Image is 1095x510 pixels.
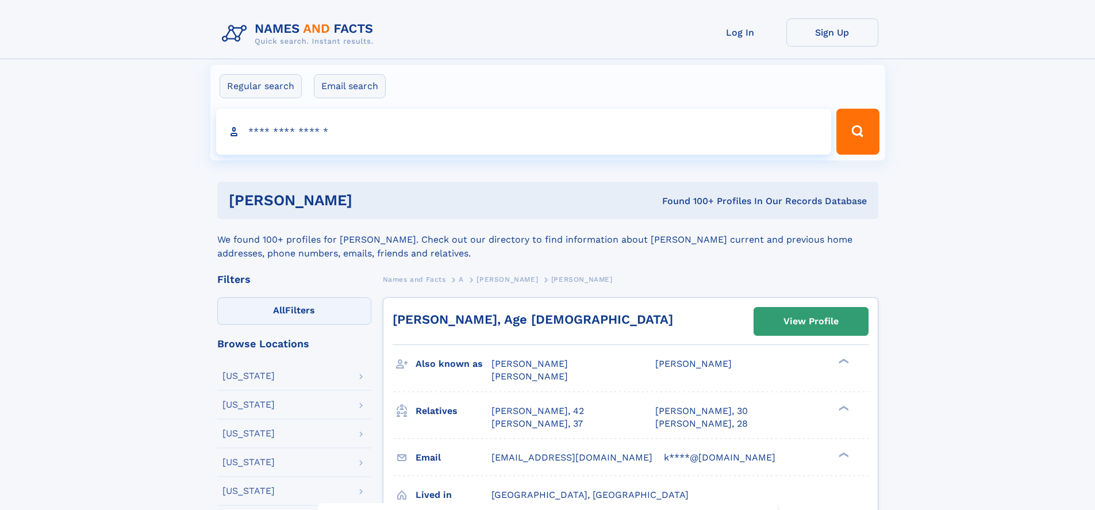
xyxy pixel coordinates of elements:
[273,305,285,316] span: All
[836,109,879,155] button: Search Button
[754,308,868,335] a: View Profile
[229,193,508,208] h1: [PERSON_NAME]
[416,485,491,505] h3: Lived in
[507,195,867,208] div: Found 100+ Profiles In Our Records Database
[416,354,491,374] h3: Also known as
[655,405,748,417] a: [PERSON_NAME], 30
[491,489,689,500] span: [GEOGRAPHIC_DATA], [GEOGRAPHIC_DATA]
[694,18,786,47] a: Log In
[459,275,464,283] span: A
[655,358,732,369] span: [PERSON_NAME]
[491,371,568,382] span: [PERSON_NAME]
[491,405,584,417] a: [PERSON_NAME], 42
[217,297,371,325] label: Filters
[222,429,275,438] div: [US_STATE]
[416,448,491,467] h3: Email
[477,272,538,286] a: [PERSON_NAME]
[655,417,748,430] a: [PERSON_NAME], 28
[222,486,275,496] div: [US_STATE]
[416,401,491,421] h3: Relatives
[459,272,464,286] a: A
[222,458,275,467] div: [US_STATE]
[217,274,371,285] div: Filters
[551,275,613,283] span: [PERSON_NAME]
[216,109,832,155] input: search input
[491,417,583,430] a: [PERSON_NAME], 37
[383,272,446,286] a: Names and Facts
[783,308,839,335] div: View Profile
[836,404,850,412] div: ❯
[314,74,386,98] label: Email search
[836,451,850,458] div: ❯
[393,312,673,327] a: [PERSON_NAME], Age [DEMOGRAPHIC_DATA]
[491,452,652,463] span: [EMAIL_ADDRESS][DOMAIN_NAME]
[222,371,275,381] div: [US_STATE]
[786,18,878,47] a: Sign Up
[491,358,568,369] span: [PERSON_NAME]
[836,358,850,365] div: ❯
[222,400,275,409] div: [US_STATE]
[477,275,538,283] span: [PERSON_NAME]
[217,219,878,260] div: We found 100+ profiles for [PERSON_NAME]. Check out our directory to find information about [PERS...
[217,339,371,349] div: Browse Locations
[220,74,302,98] label: Regular search
[217,18,383,49] img: Logo Names and Facts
